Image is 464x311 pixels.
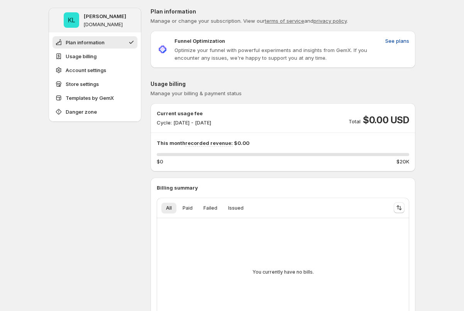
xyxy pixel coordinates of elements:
[68,16,75,24] text: KL
[166,205,172,211] span: All
[381,35,414,47] button: See plans
[313,18,347,24] a: privacy policy
[66,52,97,60] span: Usage billing
[157,109,211,117] p: Current usage fee
[151,18,348,24] span: Manage or change your subscription. View our and .
[385,37,409,45] span: See plans
[66,80,99,88] span: Store settings
[157,184,409,192] p: Billing summary
[174,46,382,62] p: Optimize your funnel with powerful experiments and insights from GemX. If you encounter any issue...
[174,37,225,45] p: Funnel Optimization
[252,269,314,275] p: You currently have no bills.
[157,119,211,126] p: Cycle: [DATE] - [DATE]
[394,202,405,213] button: Sort the results
[84,12,126,20] p: [PERSON_NAME]
[265,18,304,24] a: terms of service
[66,66,106,74] span: Account settings
[84,22,123,28] p: [DOMAIN_NAME]
[203,205,217,211] span: Failed
[52,78,137,90] button: Store settings
[151,90,242,96] span: Manage your billing & payment status
[151,80,415,88] p: Usage billing
[151,8,415,15] p: Plan information
[363,114,409,126] span: $0.00 USD
[183,205,193,211] span: Paid
[66,108,97,116] span: Danger zone
[52,64,137,76] button: Account settings
[64,12,79,28] span: Kevin Le
[52,36,137,49] button: Plan information
[52,106,137,118] button: Danger zone
[157,44,168,55] img: Funnel Optimization
[396,158,409,165] span: $20K
[185,140,233,146] span: recorded revenue:
[52,50,137,62] button: Usage billing
[228,205,244,211] span: Issued
[66,94,114,102] span: Templates by GemX
[349,118,361,125] p: Total
[157,139,409,147] p: This month $0.00
[66,39,105,46] span: Plan information
[157,158,163,165] span: $0
[52,92,137,104] button: Templates by GemX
